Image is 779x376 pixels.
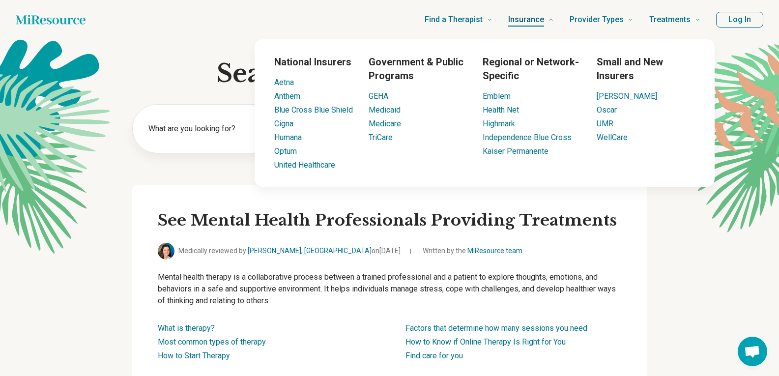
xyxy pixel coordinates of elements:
[405,351,463,360] a: Find care for you
[597,105,617,115] a: Oscar
[369,91,388,101] a: GEHA
[274,55,353,69] h3: National Insurers
[483,91,511,101] a: Emblem
[158,271,622,307] p: Mental health therapy is a collaborative process between a trained professional and a patient to ...
[196,39,774,187] div: Insurance
[274,133,302,142] a: Humana
[405,323,587,333] a: Factors that determine how many sessions you need
[248,247,372,255] a: [PERSON_NAME], [GEOGRAPHIC_DATA]
[483,146,548,156] a: Kaiser Permanente
[738,337,767,366] a: Open chat
[158,337,266,347] a: Most common types of therapy
[369,55,467,83] h3: Government & Public Programs
[597,55,695,83] h3: Small and New Insurers
[274,105,353,115] a: Blue Cross Blue Shield
[369,133,393,142] a: TriCare
[467,247,522,255] a: MiResource team
[274,78,294,87] a: Aetna
[369,119,401,128] a: Medicare
[132,59,647,88] h1: Search by Treatment Type
[483,133,572,142] a: Independence Blue Cross
[483,105,519,115] a: Health Net
[570,13,624,27] span: Provider Types
[423,246,522,256] span: Written by the
[405,337,566,347] a: How to Know if Online Therapy Is Right for You
[274,160,335,170] a: United Healthcare
[597,91,657,101] a: [PERSON_NAME]
[16,10,86,29] a: Home page
[597,133,628,142] a: WellCare
[483,119,515,128] a: Highmark
[158,351,230,360] a: How to Start Therapy
[369,105,401,115] a: Medicaid
[483,55,581,83] h3: Regional or Network-Specific
[158,210,622,231] h2: See Mental Health Professionals Providing Treatments
[274,146,297,156] a: Optum
[649,13,691,27] span: Treatments
[274,119,293,128] a: Cigna
[148,123,303,135] label: What are you looking for?
[158,323,215,333] a: What is therapy?
[425,13,483,27] span: Find a Therapist
[372,247,401,255] span: on [DATE]
[716,12,763,28] button: Log In
[178,246,401,256] span: Medically reviewed by
[508,13,544,27] span: Insurance
[597,119,613,128] a: UMR
[274,91,300,101] a: Anthem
